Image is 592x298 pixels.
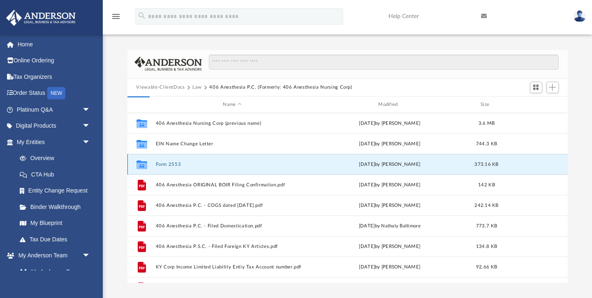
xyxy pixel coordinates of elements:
[209,84,352,91] button: 406 Anesthesia P.C. (Formerly: 406 Anesthesia Nursing Corp)
[192,84,202,91] button: Law
[6,248,99,264] a: My Anderson Teamarrow_drop_down
[82,248,99,264] span: arrow_drop_down
[6,36,103,53] a: Home
[136,84,185,91] button: Viewable-ClientDocs
[155,121,309,126] button: 406 Anesthesia Nursing Corp (previous name)
[12,215,99,232] a: My Blueprint
[6,134,103,150] a: My Entitiesarrow_drop_down
[476,142,497,146] span: 744.3 KB
[312,101,466,108] div: Modified
[313,222,467,230] div: [DATE] by Nathaly Baltimore
[506,101,564,108] div: id
[6,53,103,69] a: Online Ordering
[313,161,467,168] div: [DATE] by [PERSON_NAME]
[478,121,495,126] span: 3.6 MB
[155,244,309,249] button: 406 Anesthesia P.S.C. - Filed Foreign KY Articles.pdf
[131,101,151,108] div: id
[82,101,99,118] span: arrow_drop_down
[155,264,309,270] button: KY Corp Income Limited Liability Entiy Tax Account number.pdf
[470,101,503,108] div: Size
[12,199,103,215] a: Binder Walkthrough
[137,11,146,20] i: search
[12,231,103,248] a: Tax Due Dates
[313,202,467,209] div: [DATE] by [PERSON_NAME]
[573,10,586,22] img: User Pic
[155,223,309,229] button: 406 Anesthesia P.C. - Filed Domestication.pdf
[155,203,309,208] button: 406 Anesthesia P.C. - COGS dated [DATE].pdf
[12,264,95,280] a: My Anderson Team
[82,118,99,135] span: arrow_drop_down
[313,181,467,189] div: [DATE] by [PERSON_NAME]
[111,11,121,21] i: menu
[476,244,497,249] span: 134.8 KB
[111,16,121,21] a: menu
[6,85,103,102] a: Order StatusNEW
[155,162,309,167] button: Form 2553
[155,182,309,188] button: 406 Anesthesia ORIGINAL BOIR Filing Confirmation.pdf
[82,134,99,151] span: arrow_drop_down
[47,87,65,99] div: NEW
[127,113,568,283] div: grid
[12,183,103,199] a: Entity Change Request
[12,166,103,183] a: CTA Hub
[313,120,467,127] div: [DATE] by [PERSON_NAME]
[155,141,309,147] button: EIN Name Change Letter
[530,82,542,93] button: Switch to Grid View
[476,224,497,228] span: 773.7 KB
[12,150,103,167] a: Overview
[209,55,558,70] input: Search files and folders
[474,162,498,167] span: 373.16 KB
[6,101,103,118] a: Platinum Q&Aarrow_drop_down
[546,82,559,93] button: Add
[6,69,103,85] a: Tax Organizers
[313,243,467,250] div: [DATE] by [PERSON_NAME]
[313,264,467,271] div: [DATE] by [PERSON_NAME]
[6,118,103,134] a: Digital Productsarrow_drop_down
[478,183,495,187] span: 142 KB
[313,140,467,148] div: [DATE] by [PERSON_NAME]
[476,265,497,269] span: 92.66 KB
[155,101,309,108] div: Name
[474,203,498,208] span: 242.14 KB
[4,10,78,26] img: Anderson Advisors Platinum Portal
